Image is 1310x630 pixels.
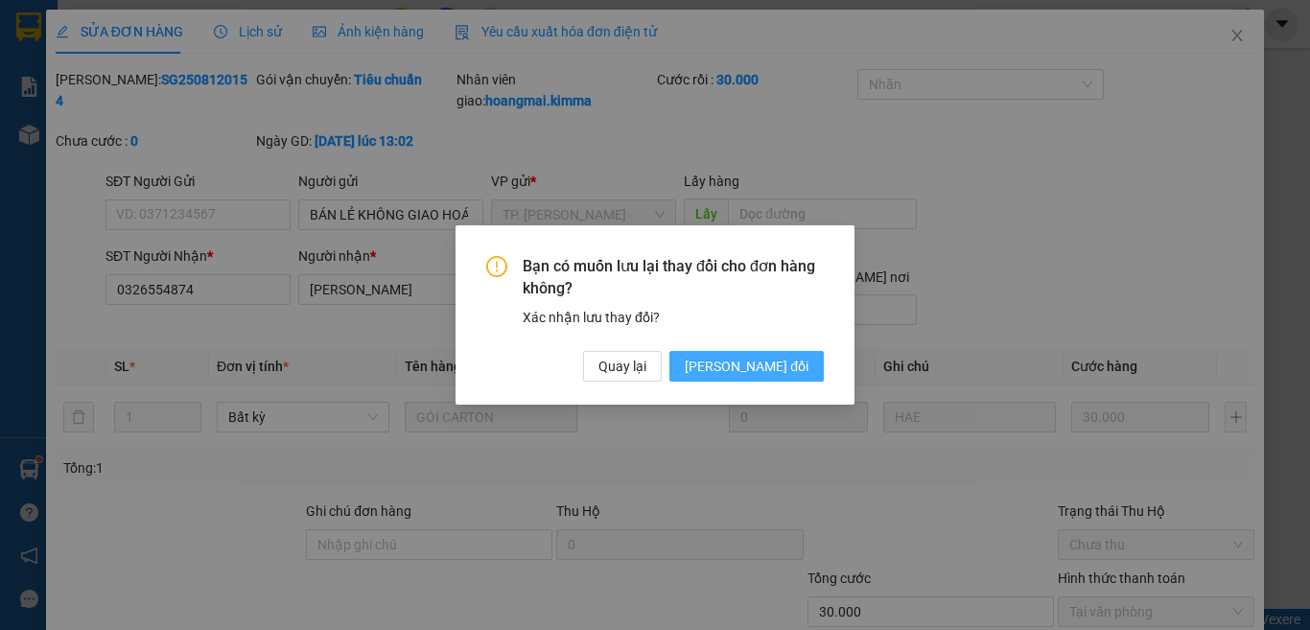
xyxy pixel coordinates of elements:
[523,307,824,328] div: Xác nhận lưu thay đổi?
[486,256,507,277] span: exclamation-circle
[669,351,824,382] button: [PERSON_NAME] đổi
[523,256,824,299] span: Bạn có muốn lưu lại thay đổi cho đơn hàng không?
[598,356,646,377] span: Quay lại
[685,356,808,377] span: [PERSON_NAME] đổi
[583,351,662,382] button: Quay lại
